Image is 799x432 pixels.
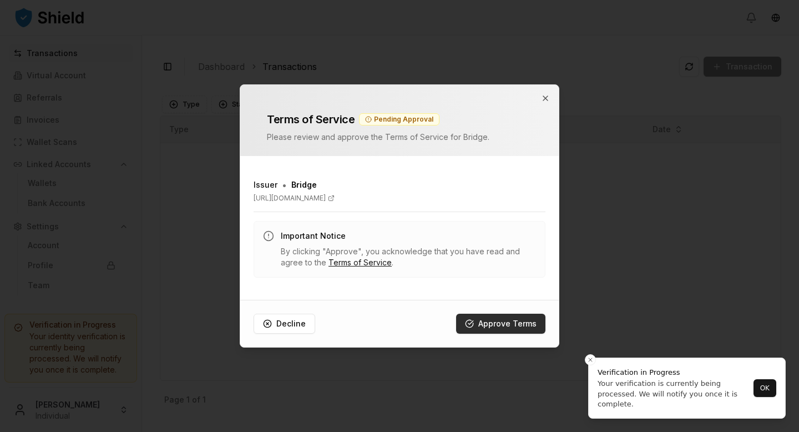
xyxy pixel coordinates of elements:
button: Decline [254,314,315,334]
a: Terms of Service [328,258,392,267]
span: Bridge [291,179,317,190]
a: [URL][DOMAIN_NAME] [254,194,545,203]
div: Pending Approval [359,113,439,125]
p: Please review and approve the Terms of Service for Bridge . [267,132,532,143]
h2: Terms of Service [267,112,355,127]
button: Approve Terms [456,314,545,334]
h3: Important Notice [281,230,536,242]
p: By clicking "Approve", you acknowledge that you have read and agree to the . [281,246,536,268]
span: • [282,178,287,192]
h3: Issuer [254,179,277,190]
